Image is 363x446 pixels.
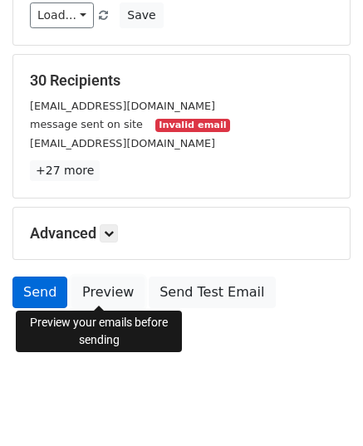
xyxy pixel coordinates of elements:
[155,119,230,133] small: Invalid email
[30,118,143,130] small: message sent on site
[71,277,145,308] a: Preview
[30,2,94,28] a: Load...
[149,277,275,308] a: Send Test Email
[12,277,67,308] a: Send
[120,2,163,28] button: Save
[280,366,363,446] iframe: Chat Widget
[30,224,333,243] h5: Advanced
[16,311,182,352] div: Preview your emails before sending
[30,100,215,112] small: [EMAIL_ADDRESS][DOMAIN_NAME]
[30,137,215,149] small: [EMAIL_ADDRESS][DOMAIN_NAME]
[30,160,100,181] a: +27 more
[30,71,333,90] h5: 30 Recipients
